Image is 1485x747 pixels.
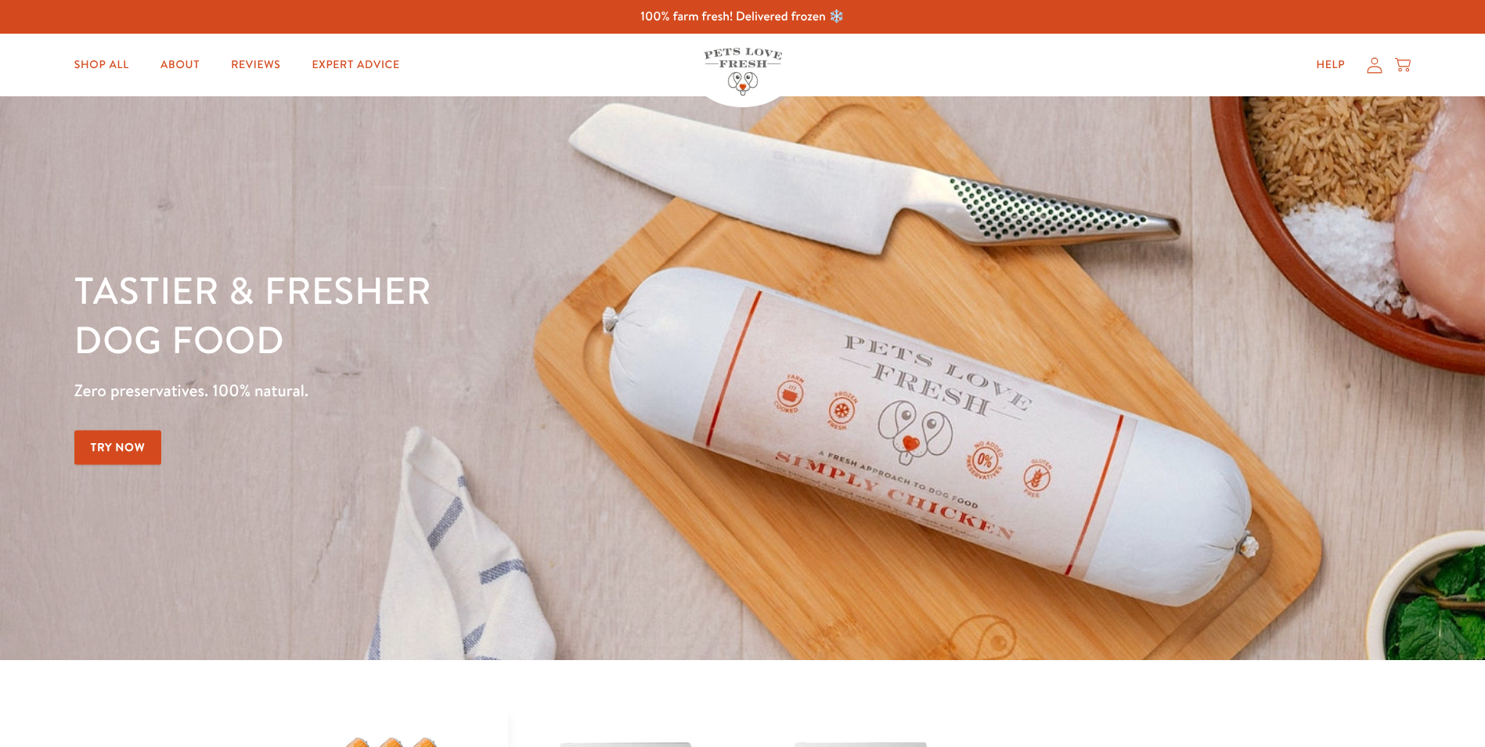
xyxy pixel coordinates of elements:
[300,49,413,81] a: Expert Advice
[62,49,142,81] a: Shop All
[74,267,965,365] h1: Tastier & fresher dog food
[1303,49,1357,81] a: Help
[74,430,162,465] a: Try Now
[148,49,212,81] a: About
[704,48,782,96] img: Pets Love Fresh
[218,49,293,81] a: Reviews
[74,377,965,405] p: Zero preservatives. 100% natural.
